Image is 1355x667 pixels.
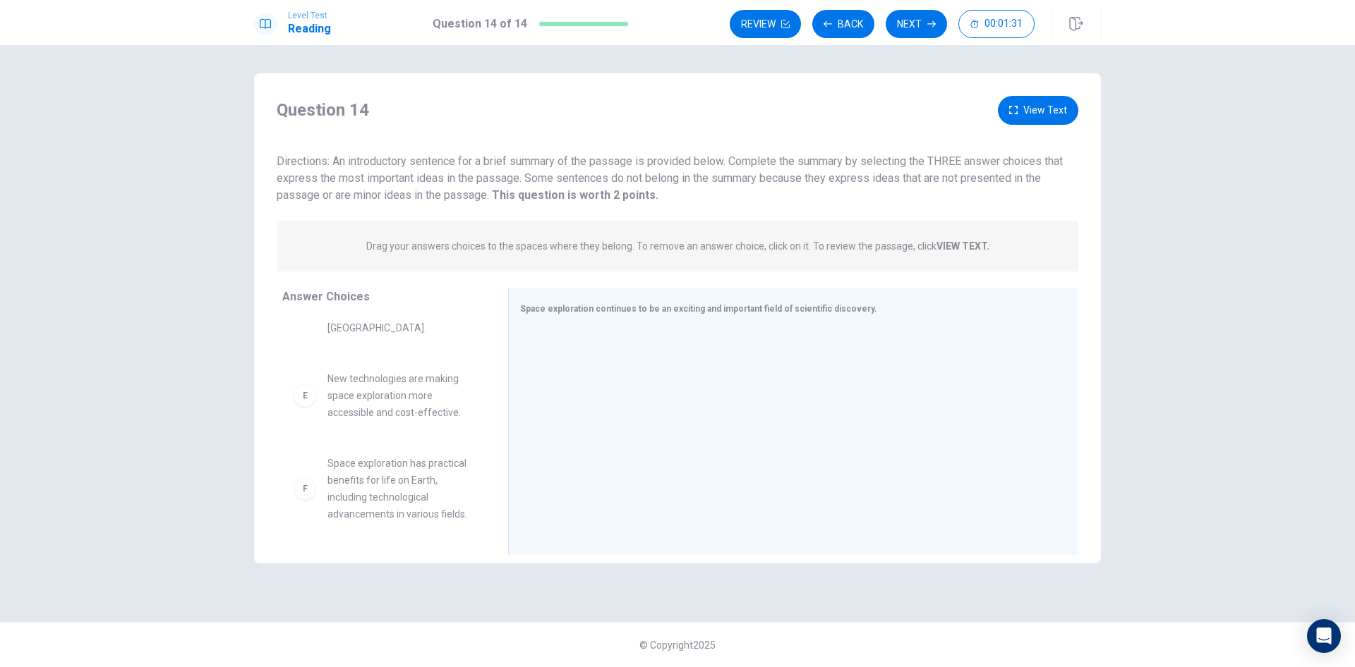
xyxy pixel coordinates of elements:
strong: This question is worth 2 points. [489,188,658,202]
span: Level Test [288,11,331,20]
button: Next [886,10,947,38]
span: © Copyright 2025 [639,640,716,651]
button: 00:01:31 [958,10,1035,38]
span: New technologies are making space exploration more accessible and cost-effective. [327,370,474,421]
h4: Question 14 [277,99,369,121]
span: Answer Choices [282,290,370,303]
h1: Reading [288,20,331,37]
span: Directions: An introductory sentence for a brief summary of the passage is provided below. Comple... [277,154,1063,202]
span: Space exploration has practical benefits for life on Earth, including technological advancements ... [327,455,474,522]
span: 00:01:31 [984,18,1023,30]
span: Space exploration continues to be an exciting and important field of scientific discovery. [520,304,877,314]
h1: Question 14 of 14 [433,16,527,32]
strong: VIEW TEXT. [937,240,989,252]
button: View Text [998,96,1078,125]
button: Review [730,10,801,38]
div: FSpace exploration has practical benefits for life on Earth, including technological advancements... [282,443,486,534]
div: ENew technologies are making space exploration more accessible and cost-effective. [282,359,486,432]
p: Drag your answers choices to the spaces where they belong. To remove an answer choice, click on i... [366,240,989,252]
div: E [294,384,316,407]
div: F [294,477,316,500]
div: Open Intercom Messenger [1307,619,1341,653]
button: Back [812,10,874,38]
